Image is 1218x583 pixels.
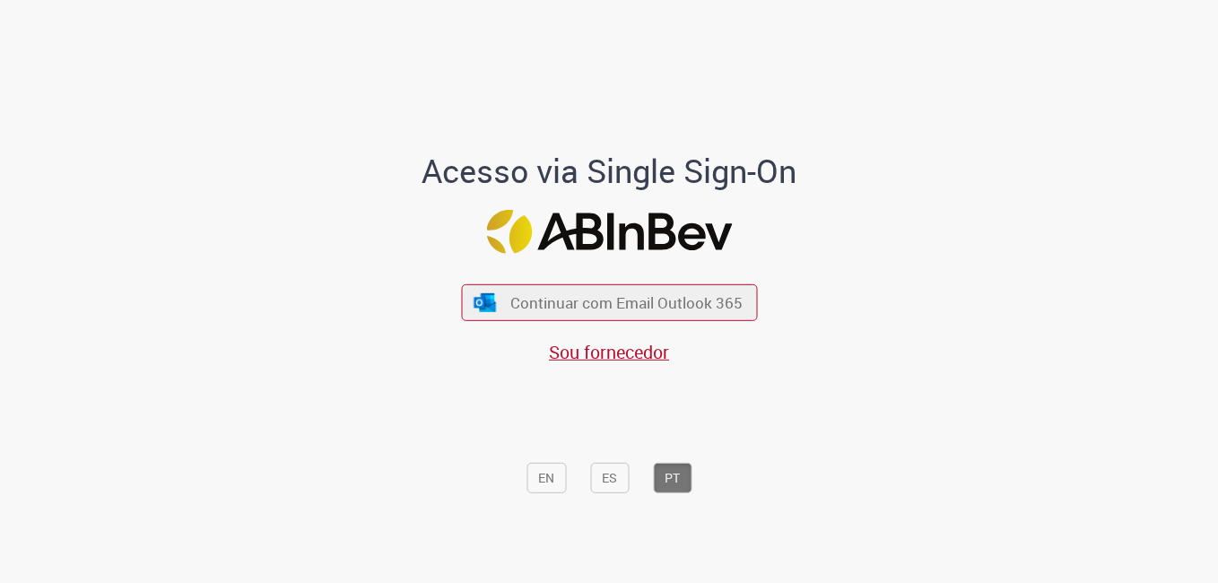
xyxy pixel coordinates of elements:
span: Continuar com Email Outlook 365 [510,292,743,313]
a: Sou fornecedor [549,340,669,364]
h1: Acesso via Single Sign-On [361,152,858,188]
button: ícone Azure/Microsoft 360 Continuar com Email Outlook 365 [461,284,757,321]
button: ES [590,463,629,493]
button: EN [526,463,566,493]
img: Logo ABInBev [486,210,732,254]
img: ícone Azure/Microsoft 360 [473,293,498,312]
button: PT [653,463,692,493]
